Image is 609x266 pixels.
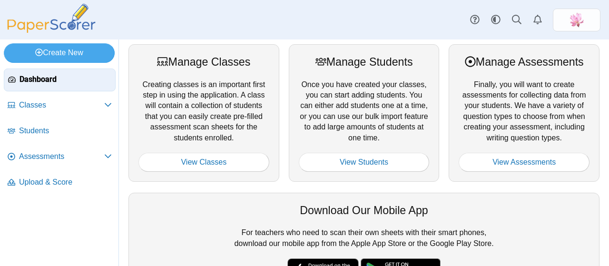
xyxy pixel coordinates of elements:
[19,177,112,187] span: Upload & Score
[449,44,599,182] div: Finally, you will want to create assessments for collecting data from your students. We have a va...
[4,146,116,168] a: Assessments
[289,44,440,182] div: Once you have created your classes, you can start adding students. You can either add students on...
[4,26,99,34] a: PaperScorer
[553,9,600,31] a: ps.MuGhfZT6iQwmPTCC
[138,153,269,172] a: View Classes
[4,4,99,33] img: PaperScorer
[138,54,269,69] div: Manage Classes
[527,10,548,30] a: Alerts
[4,171,116,194] a: Upload & Score
[299,54,430,69] div: Manage Students
[20,74,111,85] span: Dashboard
[19,100,104,110] span: Classes
[128,44,279,182] div: Creating classes is an important first step in using the application. A class will contain a coll...
[569,12,584,28] span: Xinmei Li
[4,94,116,117] a: Classes
[4,120,116,143] a: Students
[459,153,589,172] a: View Assessments
[4,43,115,62] a: Create New
[459,54,589,69] div: Manage Assessments
[569,12,584,28] img: ps.MuGhfZT6iQwmPTCC
[4,69,116,91] a: Dashboard
[19,126,112,136] span: Students
[19,151,104,162] span: Assessments
[299,153,430,172] a: View Students
[138,203,589,218] div: Download Our Mobile App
